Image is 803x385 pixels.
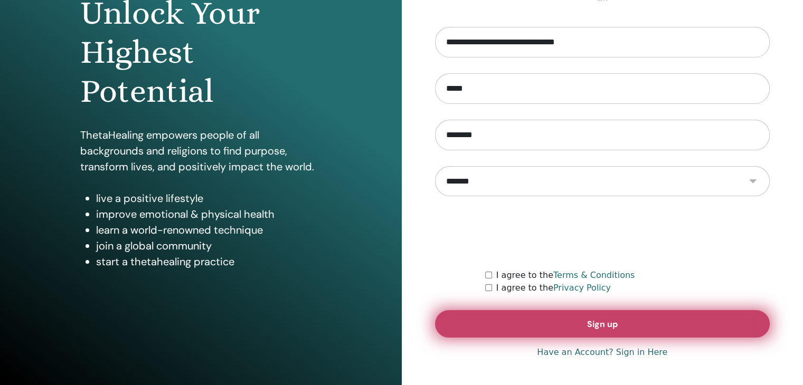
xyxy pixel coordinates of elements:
[537,346,667,359] a: Have an Account? Sign in Here
[96,254,322,269] li: start a thetahealing practice
[496,282,611,294] label: I agree to the
[587,319,618,330] span: Sign up
[553,283,611,293] a: Privacy Policy
[496,269,635,282] label: I agree to the
[96,206,322,222] li: improve emotional & physical health
[96,222,322,238] li: learn a world-renowned technique
[96,238,322,254] li: join a global community
[80,127,322,175] p: ThetaHealing empowers people of all backgrounds and religions to find purpose, transform lives, a...
[435,310,770,338] button: Sign up
[96,190,322,206] li: live a positive lifestyle
[522,212,683,253] iframe: reCAPTCHA
[553,270,635,280] a: Terms & Conditions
